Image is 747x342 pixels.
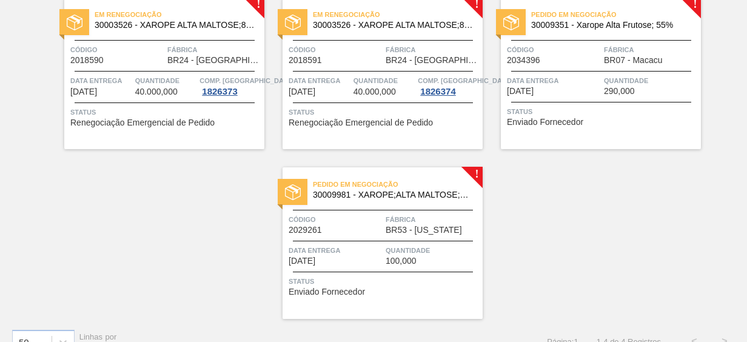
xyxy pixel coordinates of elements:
span: BR53 - Colorado [386,226,462,235]
a: Comp. [GEOGRAPHIC_DATA]1826374 [418,75,480,96]
span: 40.000,000 [135,87,178,96]
span: BR07 - Macacu [604,56,662,65]
span: 03/09/2025 [289,87,315,96]
span: Pedido em Negociação [313,178,483,190]
span: Comp. Carga [199,75,293,87]
span: Quantidade [386,244,480,256]
span: Status [289,275,480,287]
span: 30003526 - XAROPE ALTA MALTOSE;82%;; [313,21,473,30]
img: status [285,15,301,30]
span: Em renegociação [95,8,264,21]
span: Renegociação Emergencial de Pedido [289,118,433,127]
span: Data entrega [289,244,383,256]
span: Fábrica [386,44,480,56]
span: Data entrega [70,75,132,87]
span: 30003526 - XAROPE ALTA MALTOSE;82%;; [95,21,255,30]
span: 290,000 [604,87,635,96]
span: Renegociação Emergencial de Pedido [70,118,215,127]
span: 30009981 - XAROPE;ALTA MALTOSE;DESIDRATADO;SACO;25K [313,190,473,199]
span: Fábrica [604,44,698,56]
span: 2018591 [289,56,322,65]
span: Status [70,106,261,118]
span: BR24 - Ponta Grossa [386,56,480,65]
span: Em renegociação [313,8,483,21]
img: status [503,15,519,30]
span: Quantidade [604,75,698,87]
img: status [67,15,82,30]
span: 100,000 [386,256,417,266]
a: Comp. [GEOGRAPHIC_DATA]1826373 [199,75,261,96]
span: 26/09/2025 [289,256,315,266]
div: 1826373 [199,87,240,96]
span: 20/09/2025 [507,87,534,96]
span: 2034396 [507,56,540,65]
span: Data entrega [289,75,350,87]
span: Enviado Fornecedor [289,287,365,297]
span: 2029261 [289,226,322,235]
span: BR24 - Ponta Grossa [167,56,261,65]
span: Quantidade [135,75,197,87]
span: Comp. Carga [418,75,512,87]
span: 03/09/2025 [70,87,97,96]
a: !statusPedido em Negociação30009981 - XAROPE;ALTA MALTOSE;DESIDRATADO;SACO;25KCódigo2029261Fábric... [264,167,483,319]
span: Código [70,44,164,56]
span: Código [289,44,383,56]
span: Pedido em Negociação [531,8,701,21]
span: Data entrega [507,75,601,87]
span: 30009351 - Xarope Alta Frutose; 55% [531,21,691,30]
span: Quantidade [353,75,415,87]
span: Código [507,44,601,56]
span: Enviado Fornecedor [507,118,583,127]
img: status [285,184,301,200]
span: Fábrica [386,213,480,226]
span: Fábrica [167,44,261,56]
div: 1826374 [418,87,458,96]
span: 2018590 [70,56,104,65]
span: Status [507,106,698,118]
span: 40.000,000 [353,87,396,96]
span: Código [289,213,383,226]
span: Status [289,106,480,118]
